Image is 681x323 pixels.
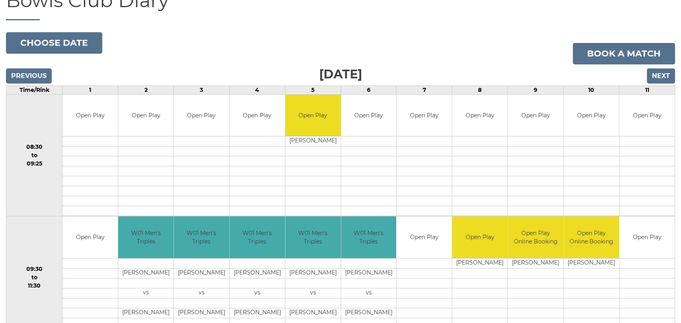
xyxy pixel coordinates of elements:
[647,68,675,84] input: Next
[452,86,508,94] td: 8
[230,288,285,298] td: vs
[285,95,341,136] td: Open Play
[118,268,174,278] td: [PERSON_NAME]
[341,95,396,136] td: Open Play
[452,95,507,136] td: Open Play
[285,268,341,278] td: [PERSON_NAME]
[230,268,285,278] td: [PERSON_NAME]
[230,308,285,318] td: [PERSON_NAME]
[396,95,452,136] td: Open Play
[508,95,563,136] td: Open Play
[229,86,285,94] td: 4
[619,95,675,136] td: Open Play
[62,216,118,258] td: Open Play
[174,95,229,136] td: Open Play
[285,308,341,318] td: [PERSON_NAME]
[6,94,62,216] td: 08:30 to 09:25
[508,86,564,94] td: 9
[230,216,285,258] td: W01 Men's Triples
[564,86,619,94] td: 10
[230,95,285,136] td: Open Play
[508,216,563,258] td: Open Play Online Booking
[619,86,675,94] td: 11
[174,216,229,258] td: W01 Men's Triples
[118,216,174,258] td: W01 Men's Triples
[174,86,229,94] td: 3
[452,258,507,268] td: [PERSON_NAME]
[341,86,396,94] td: 6
[452,216,507,258] td: Open Play
[118,288,174,298] td: vs
[118,308,174,318] td: [PERSON_NAME]
[6,68,52,84] input: Previous
[573,43,675,64] a: Book a match
[285,136,341,146] td: [PERSON_NAME]
[341,216,396,258] td: W01 Men's Triples
[118,86,174,94] td: 2
[62,86,118,94] td: 1
[118,95,174,136] td: Open Play
[341,308,396,318] td: [PERSON_NAME]
[564,258,619,268] td: [PERSON_NAME]
[174,268,229,278] td: [PERSON_NAME]
[564,216,619,258] td: Open Play Online Booking
[564,95,619,136] td: Open Play
[285,216,341,258] td: W01 Men's Triples
[619,216,675,258] td: Open Play
[508,258,563,268] td: [PERSON_NAME]
[62,95,118,136] td: Open Play
[341,268,396,278] td: [PERSON_NAME]
[396,216,452,258] td: Open Play
[285,288,341,298] td: vs
[6,86,62,94] td: Time/Rink
[6,32,102,54] button: Choose date
[396,86,452,94] td: 7
[174,288,229,298] td: vs
[341,288,396,298] td: vs
[285,86,341,94] td: 5
[174,308,229,318] td: [PERSON_NAME]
